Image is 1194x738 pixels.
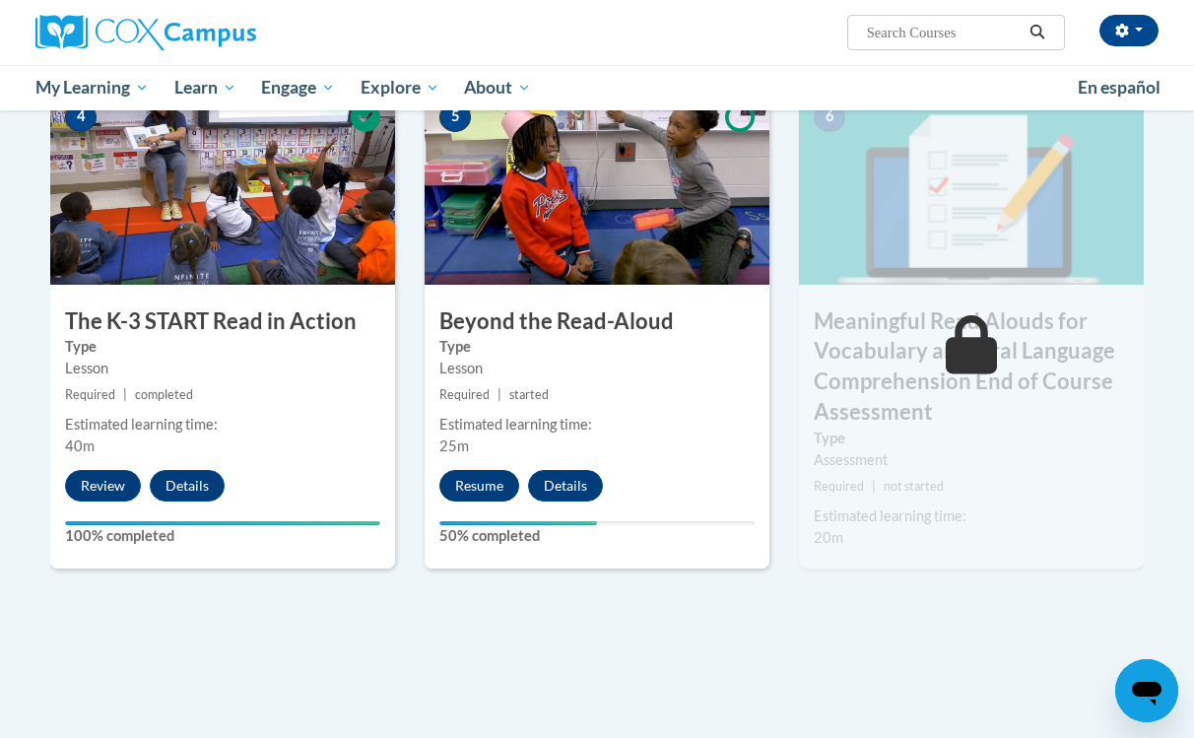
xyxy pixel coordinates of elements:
[872,479,876,494] span: |
[248,65,348,110] a: Engage
[464,76,531,100] span: About
[65,102,97,132] span: 4
[35,15,256,50] img: Cox Campus
[150,470,225,502] button: Details
[174,76,236,100] span: Learn
[1099,15,1159,46] button: Account Settings
[439,102,471,132] span: 5
[439,414,755,436] div: Estimated learning time:
[361,76,439,100] span: Explore
[35,76,149,100] span: My Learning
[425,88,769,285] img: Course Image
[884,479,944,494] span: not started
[123,387,127,402] span: |
[23,65,162,110] a: My Learning
[814,529,843,546] span: 20m
[814,102,845,132] span: 6
[814,479,864,494] span: Required
[799,306,1144,428] h3: Meaningful Read Alouds for Vocabulary and Oral Language Comprehension End of Course Assessment
[439,437,469,454] span: 25m
[439,358,755,379] div: Lesson
[439,387,490,402] span: Required
[452,65,545,110] a: About
[21,65,1173,110] div: Main menu
[1023,21,1052,44] button: Search
[509,387,549,402] span: started
[135,387,193,402] span: completed
[35,15,390,50] a: Cox Campus
[50,88,395,285] img: Course Image
[814,428,1129,449] label: Type
[65,525,380,547] label: 100% completed
[439,336,755,358] label: Type
[65,414,380,436] div: Estimated learning time:
[497,387,501,402] span: |
[439,470,519,502] button: Resume
[439,525,755,547] label: 50% completed
[65,387,115,402] span: Required
[814,449,1129,471] div: Assessment
[425,306,769,337] h3: Beyond the Read-Aloud
[261,76,335,100] span: Engage
[65,437,95,454] span: 40m
[814,505,1129,527] div: Estimated learning time:
[1065,67,1173,108] a: En español
[50,306,395,337] h3: The K-3 START Read in Action
[1115,659,1178,722] iframe: Button to launch messaging window
[162,65,249,110] a: Learn
[65,336,380,358] label: Type
[348,65,452,110] a: Explore
[439,521,597,525] div: Your progress
[65,470,141,502] button: Review
[1078,77,1161,98] span: En español
[65,521,380,525] div: Your progress
[65,358,380,379] div: Lesson
[799,88,1144,285] img: Course Image
[528,470,603,502] button: Details
[865,21,1023,44] input: Search Courses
